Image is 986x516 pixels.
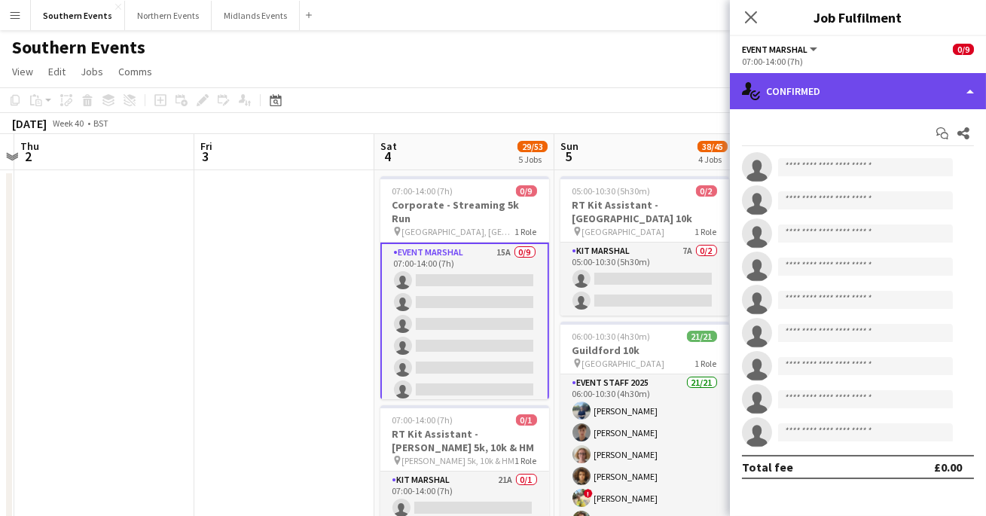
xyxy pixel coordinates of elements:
span: 05:00-10:30 (5h30m) [572,185,651,197]
span: 38/45 [698,141,728,152]
div: Confirmed [730,73,986,109]
h3: Corporate - Streaming 5k Run [380,198,549,225]
span: 3 [198,148,212,165]
span: Edit [48,65,66,78]
div: £0.00 [934,460,962,475]
div: BST [93,118,108,129]
app-card-role: Event Marshal15A0/907:00-14:00 (7h) [380,243,549,472]
button: Midlands Events [212,1,300,30]
span: 0/9 [953,44,974,55]
app-job-card: 07:00-14:00 (7h)0/9Corporate - Streaming 5k Run [GEOGRAPHIC_DATA], [GEOGRAPHIC_DATA]1 RoleEvent M... [380,176,549,399]
span: ! [584,489,593,498]
app-job-card: 05:00-10:30 (5h30m)0/2RT Kit Assistant - [GEOGRAPHIC_DATA] 10k [GEOGRAPHIC_DATA]1 RoleKit Marshal... [560,176,729,316]
app-card-role: Kit Marshal7A0/205:00-10:30 (5h30m) [560,243,729,316]
span: 1 Role [515,226,537,237]
span: 21/21 [687,331,717,342]
span: 07:00-14:00 (7h) [392,414,453,426]
span: Event Marshal [742,44,807,55]
span: 2 [18,148,39,165]
span: 0/2 [696,185,717,197]
div: Total fee [742,460,793,475]
span: 1 Role [695,358,717,369]
span: 5 [558,148,578,165]
a: Edit [42,62,72,81]
div: 5 Jobs [518,154,547,165]
span: Fri [200,139,212,153]
span: 4 [378,148,397,165]
span: 1 Role [515,455,537,466]
span: [PERSON_NAME] 5k, 10k & HM [402,455,515,466]
span: 0/1 [516,414,537,426]
span: 1 Role [695,226,717,237]
span: View [12,65,33,78]
span: [GEOGRAPHIC_DATA] [582,226,665,237]
span: Sat [380,139,397,153]
h3: RT Kit Assistant - [PERSON_NAME] 5k, 10k & HM [380,427,549,454]
button: Southern Events [31,1,125,30]
span: Week 40 [50,118,87,129]
div: 07:00-14:00 (7h) [742,56,974,67]
span: 0/9 [516,185,537,197]
span: [GEOGRAPHIC_DATA] [582,358,665,369]
span: Sun [560,139,578,153]
div: 4 Jobs [698,154,727,165]
h3: Job Fulfilment [730,8,986,27]
div: [DATE] [12,116,47,131]
span: [GEOGRAPHIC_DATA], [GEOGRAPHIC_DATA] [402,226,515,237]
span: 06:00-10:30 (4h30m) [572,331,651,342]
span: 07:00-14:00 (7h) [392,185,453,197]
button: Event Marshal [742,44,820,55]
span: 29/53 [517,141,548,152]
a: Comms [112,62,158,81]
h1: Southern Events [12,36,145,59]
button: Northern Events [125,1,212,30]
span: Jobs [81,65,103,78]
span: Thu [20,139,39,153]
h3: RT Kit Assistant - [GEOGRAPHIC_DATA] 10k [560,198,729,225]
a: View [6,62,39,81]
span: Comms [118,65,152,78]
a: Jobs [75,62,109,81]
h3: Guildford 10k [560,343,729,357]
